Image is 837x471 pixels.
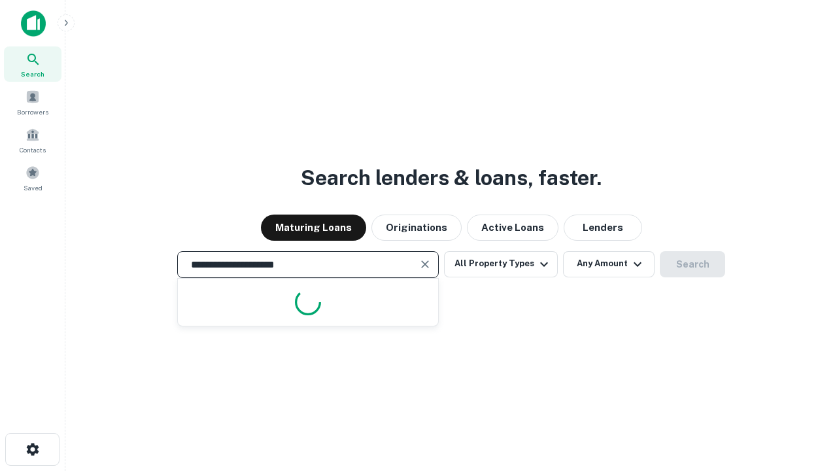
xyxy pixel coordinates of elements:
[20,145,46,155] span: Contacts
[416,255,434,273] button: Clear
[4,84,61,120] a: Borrowers
[21,69,44,79] span: Search
[4,122,61,158] a: Contacts
[21,10,46,37] img: capitalize-icon.png
[563,251,655,277] button: Any Amount
[772,366,837,429] iframe: Chat Widget
[371,215,462,241] button: Originations
[467,215,558,241] button: Active Loans
[261,215,366,241] button: Maturing Loans
[17,107,48,117] span: Borrowers
[564,215,642,241] button: Lenders
[4,160,61,196] a: Saved
[444,251,558,277] button: All Property Types
[4,46,61,82] a: Search
[301,162,602,194] h3: Search lenders & loans, faster.
[24,183,43,193] span: Saved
